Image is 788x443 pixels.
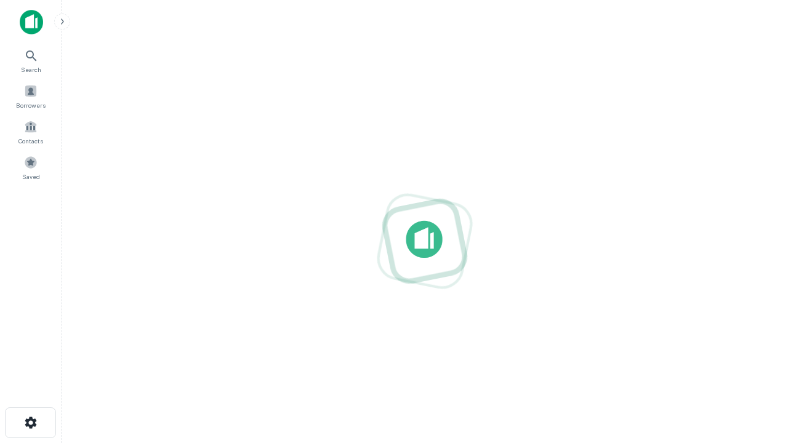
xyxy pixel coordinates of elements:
a: Search [4,44,58,77]
a: Borrowers [4,79,58,113]
img: capitalize-icon.png [20,10,43,34]
span: Search [21,65,41,74]
a: Contacts [4,115,58,148]
a: Saved [4,151,58,184]
span: Borrowers [16,100,46,110]
iframe: Chat Widget [726,345,788,404]
span: Contacts [18,136,43,146]
span: Saved [22,172,40,182]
